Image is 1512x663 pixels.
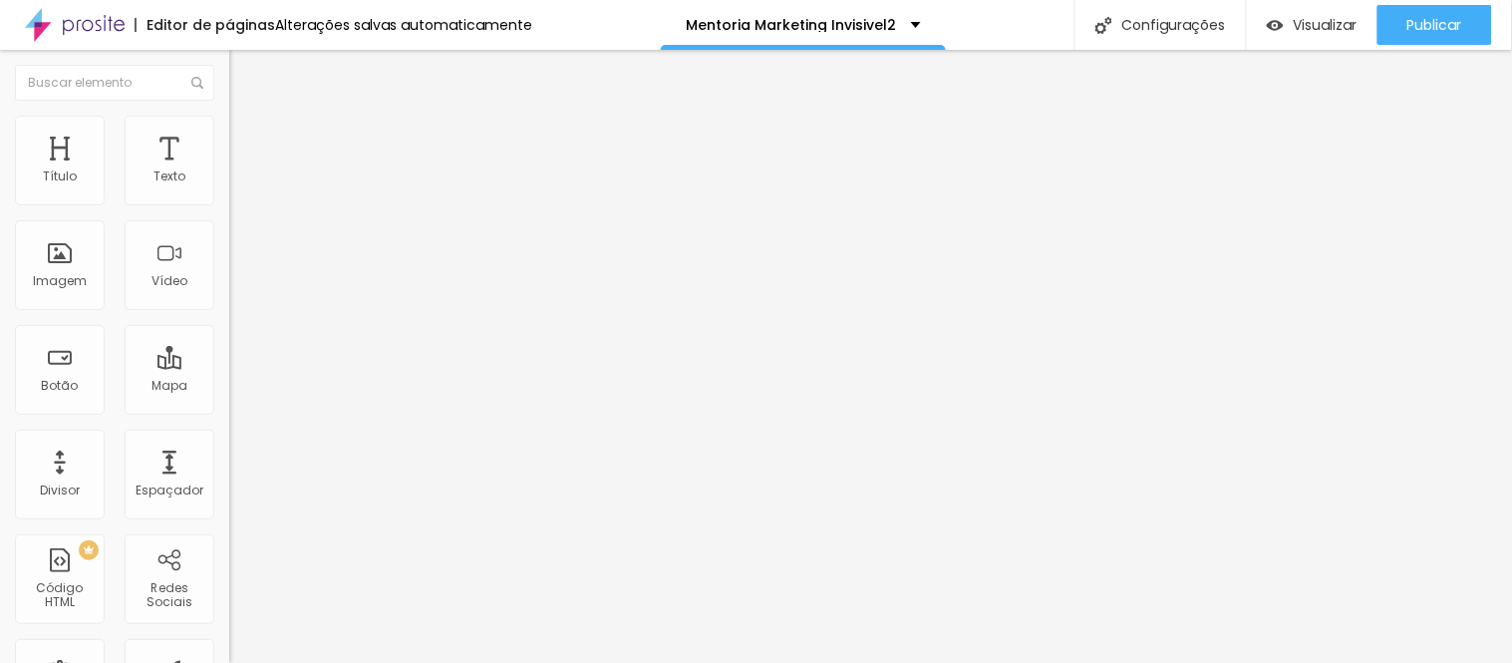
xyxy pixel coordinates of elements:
[33,274,87,288] div: Imagem
[20,581,99,610] div: Código HTML
[1377,5,1492,45] button: Publicar
[153,169,185,183] div: Texto
[151,274,187,288] div: Vídeo
[1294,17,1358,33] span: Visualizar
[686,18,896,32] p: Mentoria Marketing Invisivel2
[151,379,187,393] div: Mapa
[43,169,77,183] div: Título
[136,484,203,497] div: Espaçador
[135,18,275,32] div: Editor de páginas
[130,581,208,610] div: Redes Sociais
[42,379,79,393] div: Botão
[1407,17,1462,33] span: Publicar
[40,484,80,497] div: Divisor
[15,65,214,101] input: Buscar elemento
[1267,17,1284,34] img: view-1.svg
[1247,5,1377,45] button: Visualizar
[275,18,532,32] div: Alterações salvas automaticamente
[229,50,1512,663] iframe: Editor
[1095,17,1112,34] img: Icone
[191,77,203,89] img: Icone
